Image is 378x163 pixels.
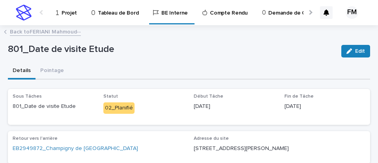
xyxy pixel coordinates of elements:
p: 801_Date de visite Etude [13,102,94,111]
span: Statut [103,94,118,99]
img: stacker-logo-s-only.png [16,5,32,20]
button: Pointage [36,63,69,80]
p: [STREET_ADDRESS][PERSON_NAME] [194,144,365,153]
div: 02_Planifié [103,102,135,114]
span: Fin de Tâche [284,94,314,99]
p: 801_Date de visite Etude [8,44,335,55]
a: Back toFERIANI Mahmoud-- [10,27,81,36]
a: EB2949872_Champigny de [GEOGRAPHIC_DATA] [13,144,138,153]
span: Adresse du site [194,136,229,141]
span: Edit [355,48,365,54]
button: Edit [341,45,370,57]
div: FM [346,6,358,19]
p: [DATE] [194,102,275,111]
button: Details [8,63,36,80]
span: Début Tâche [194,94,223,99]
span: Retour vers l'arrière [13,136,58,141]
span: Sous Tâches [13,94,42,99]
p: [DATE] [284,102,366,111]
